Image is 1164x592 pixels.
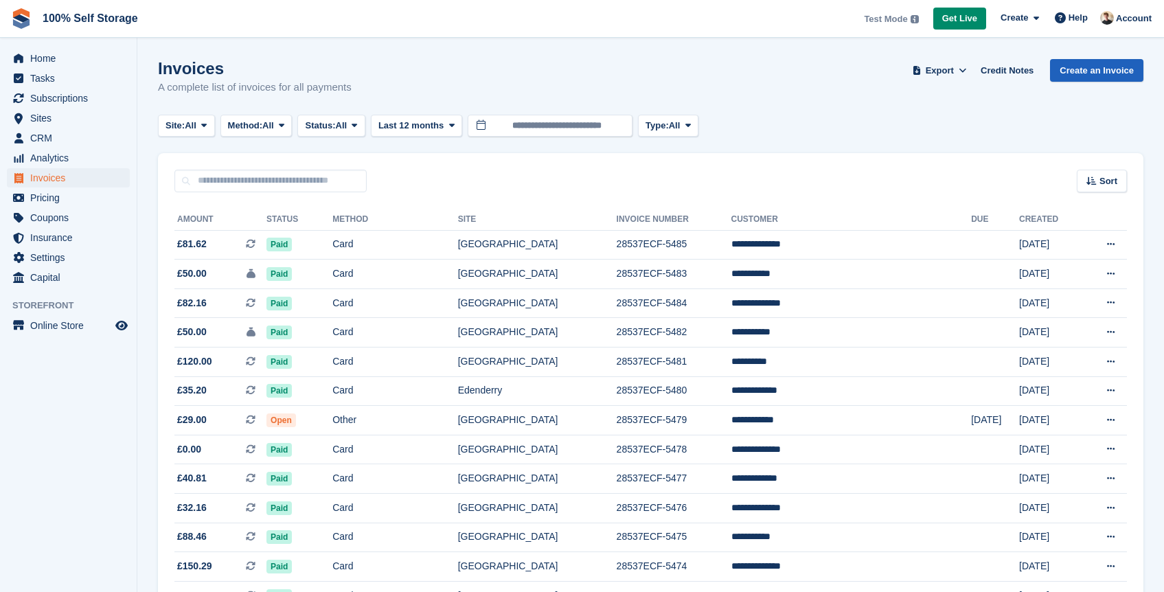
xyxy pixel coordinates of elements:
td: Edenderry [458,376,617,406]
span: Paid [266,472,292,486]
a: menu [7,228,130,247]
td: [GEOGRAPHIC_DATA] [458,230,617,260]
td: [GEOGRAPHIC_DATA] [458,288,617,318]
td: 28537ECF-5480 [617,376,731,406]
a: 100% Self Storage [37,7,144,30]
span: £35.20 [177,383,207,398]
td: [GEOGRAPHIC_DATA] [458,260,617,289]
span: All [185,119,196,133]
a: menu [7,208,130,227]
a: menu [7,188,130,207]
span: Paid [266,501,292,515]
a: menu [7,128,130,148]
td: [DATE] [1019,288,1082,318]
span: Test Mode [864,12,907,26]
span: Paid [266,384,292,398]
button: Export [909,59,970,82]
span: All [669,119,681,133]
a: Credit Notes [975,59,1039,82]
td: 28537ECF-5479 [617,406,731,435]
td: [GEOGRAPHIC_DATA] [458,552,617,582]
span: Paid [266,355,292,369]
td: [DATE] [1019,406,1082,435]
th: Invoice Number [617,209,731,231]
td: 28537ECF-5481 [617,348,731,377]
span: Paid [266,530,292,544]
button: Type: All [638,115,698,137]
td: [DATE] [1019,318,1082,348]
span: £32.16 [177,501,207,515]
span: Online Store [30,316,113,335]
span: CRM [30,128,113,148]
th: Customer [731,209,972,231]
span: £0.00 [177,442,201,457]
td: [GEOGRAPHIC_DATA] [458,406,617,435]
td: [DATE] [1019,376,1082,406]
td: [DATE] [1019,464,1082,494]
span: Paid [266,297,292,310]
td: 28537ECF-5477 [617,464,731,494]
span: Storefront [12,299,137,312]
td: Card [332,435,457,464]
td: 28537ECF-5475 [617,523,731,552]
span: £81.62 [177,237,207,251]
span: £82.16 [177,296,207,310]
button: Site: All [158,115,215,137]
td: 28537ECF-5476 [617,494,731,523]
span: Paid [266,326,292,339]
button: Status: All [297,115,365,137]
span: Account [1116,12,1152,25]
a: Create an Invoice [1050,59,1143,82]
td: [DATE] [1019,494,1082,523]
a: menu [7,69,130,88]
td: Card [332,494,457,523]
th: Status [266,209,332,231]
td: Card [332,376,457,406]
a: menu [7,248,130,267]
th: Method [332,209,457,231]
td: [GEOGRAPHIC_DATA] [458,523,617,552]
a: menu [7,148,130,168]
td: Other [332,406,457,435]
td: 28537ECF-5482 [617,318,731,348]
td: [GEOGRAPHIC_DATA] [458,494,617,523]
span: Last 12 months [378,119,444,133]
td: [DATE] [1019,523,1082,552]
span: Open [266,413,296,427]
td: 28537ECF-5484 [617,288,731,318]
span: £150.29 [177,559,212,573]
span: Method: [228,119,263,133]
span: Insurance [30,228,113,247]
span: £29.00 [177,413,207,427]
span: Capital [30,268,113,287]
span: £50.00 [177,325,207,339]
span: Analytics [30,148,113,168]
span: Settings [30,248,113,267]
span: Create [1001,11,1028,25]
img: Oliver [1100,11,1114,25]
span: Paid [266,443,292,457]
span: Paid [266,238,292,251]
td: [GEOGRAPHIC_DATA] [458,435,617,464]
td: [GEOGRAPHIC_DATA] [458,318,617,348]
button: Method: All [220,115,293,137]
a: Preview store [113,317,130,334]
span: Type: [646,119,669,133]
span: Tasks [30,69,113,88]
img: stora-icon-8386f47178a22dfd0bd8f6a31ec36ba5ce8667c1dd55bd0f319d3a0aa187defe.svg [11,8,32,29]
h1: Invoices [158,59,352,78]
button: Last 12 months [371,115,462,137]
td: Card [332,230,457,260]
span: Invoices [30,168,113,187]
td: [DATE] [1019,230,1082,260]
th: Site [458,209,617,231]
span: £88.46 [177,530,207,544]
p: A complete list of invoices for all payments [158,80,352,95]
span: Home [30,49,113,68]
span: All [262,119,274,133]
span: Export [926,64,954,78]
td: 28537ECF-5478 [617,435,731,464]
span: £50.00 [177,266,207,281]
span: Paid [266,560,292,573]
td: Card [332,260,457,289]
